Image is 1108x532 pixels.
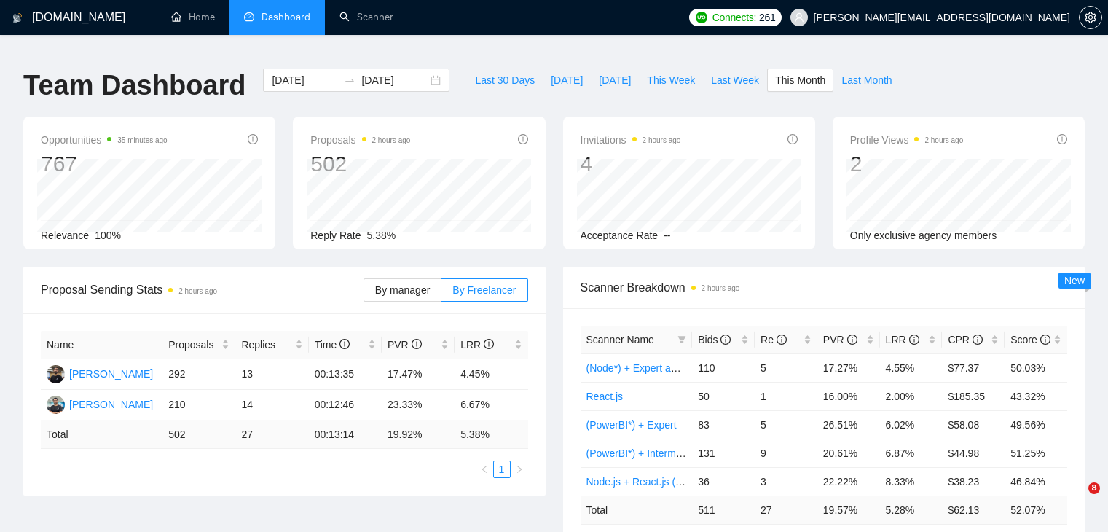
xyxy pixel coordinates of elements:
td: 17.47% [382,359,455,390]
button: right [511,461,528,478]
a: searchScanner [339,11,393,23]
td: 50.03% [1005,353,1067,382]
span: Opportunities [41,131,168,149]
td: 5.28 % [880,496,943,524]
span: Reply Rate [310,230,361,241]
button: left [476,461,493,478]
td: 6.67% [455,390,527,420]
td: 49.56% [1005,410,1067,439]
span: info-circle [847,335,857,345]
span: Relevance [41,230,89,241]
span: 100% [95,230,121,241]
span: filter [675,329,689,351]
td: $77.37 [942,353,1005,382]
a: MJ[PERSON_NAME] [47,367,153,379]
span: info-circle [518,134,528,144]
span: 8 [1088,482,1100,494]
button: [DATE] [543,69,591,92]
a: React.js [586,391,624,402]
span: to [344,74,355,86]
a: (PowerBI*) + Intermediate [586,447,704,459]
span: Last Month [841,72,892,88]
span: Scanner Name [586,334,654,345]
td: 23.33% [382,390,455,420]
span: info-circle [248,134,258,144]
time: 2 hours ago [924,136,963,144]
td: $38.23 [942,467,1005,496]
td: 110 [692,353,755,382]
span: Bids [698,334,731,345]
span: PVR [823,334,857,345]
td: 27 [235,420,308,449]
span: info-circle [909,335,919,345]
span: Score [1010,334,1050,345]
td: 6.87% [880,439,943,467]
button: Last Month [833,69,900,92]
span: [DATE] [551,72,583,88]
td: 26.51% [817,410,880,439]
button: [DATE] [591,69,639,92]
div: [PERSON_NAME] [69,366,153,382]
span: Acceptance Rate [581,230,659,241]
td: $185.35 [942,382,1005,410]
td: 00:13:35 [309,359,382,390]
span: [DATE] [599,72,631,88]
a: 1 [494,461,510,477]
time: 2 hours ago [643,136,681,144]
img: MJ [47,365,65,383]
span: 261 [759,9,775,26]
span: LRR [460,339,494,351]
li: 1 [493,461,511,478]
td: 43.32% [1005,382,1067,410]
td: 5 [755,410,817,439]
time: 2 hours ago [178,287,217,295]
td: 51.25% [1005,439,1067,467]
li: Next Page [511,461,528,478]
time: 2 hours ago [372,136,411,144]
a: (Node*) + Expert and Beginner. [586,362,728,374]
div: [PERSON_NAME] [69,396,153,412]
span: setting [1080,12,1101,23]
span: info-circle [484,339,494,349]
td: 210 [162,390,235,420]
span: Last 30 Days [475,72,535,88]
td: Total [41,420,162,449]
span: info-circle [1057,134,1067,144]
th: Name [41,331,162,359]
input: End date [361,72,428,88]
td: 22.22% [817,467,880,496]
span: info-circle [339,339,350,349]
td: 9 [755,439,817,467]
td: 00:12:46 [309,390,382,420]
a: Node.js + React.js (Entry + Intermediate) [586,476,771,488]
div: 2 [850,150,964,178]
td: 36 [692,467,755,496]
span: info-circle [1040,335,1050,345]
span: Proposals [168,337,219,353]
td: 4.45% [455,359,527,390]
span: info-circle [787,134,798,144]
td: 14 [235,390,308,420]
span: Re [761,334,787,345]
span: Proposal Sending Stats [41,281,364,299]
button: Last Week [703,69,767,92]
span: PVR [388,339,422,351]
span: Profile Views [850,131,964,149]
a: homeHome [171,11,215,23]
span: info-circle [777,335,787,345]
span: swap-right [344,74,355,86]
td: 502 [162,420,235,449]
span: info-circle [973,335,983,345]
td: 131 [692,439,755,467]
time: 2 hours ago [702,284,740,292]
span: Invitations [581,131,681,149]
td: 1 [755,382,817,410]
td: $44.98 [942,439,1005,467]
th: Replies [235,331,308,359]
td: 5.38 % [455,420,527,449]
span: left [480,465,489,474]
span: New [1064,275,1085,286]
img: logo [12,7,23,30]
td: 4.55% [880,353,943,382]
span: info-circle [720,335,731,345]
